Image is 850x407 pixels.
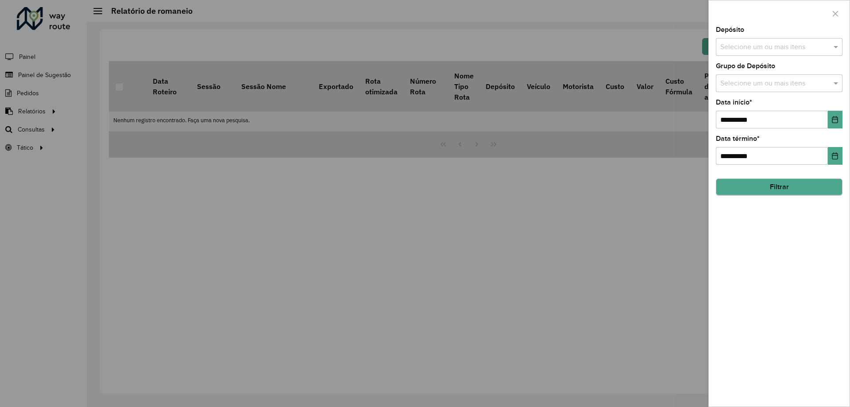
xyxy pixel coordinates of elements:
label: Data término [716,133,760,144]
button: Choose Date [828,111,842,128]
button: Choose Date [828,147,842,165]
label: Data início [716,97,752,108]
label: Grupo de Depósito [716,61,775,71]
label: Depósito [716,24,744,35]
button: Filtrar [716,178,842,195]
